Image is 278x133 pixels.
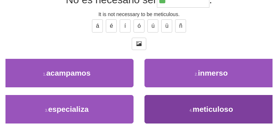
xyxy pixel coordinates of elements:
[120,19,131,33] button: í
[189,108,193,113] small: 4 .
[193,105,233,113] span: meticuloso
[92,19,103,33] button: á
[48,105,89,113] span: especializa
[132,38,146,50] button: Show image (alt+x)
[198,69,228,77] span: inmerso
[5,11,273,18] div: It is not necessary to be meticulous.
[106,19,117,33] button: é
[144,95,278,123] button: 4.meticuloso
[45,108,48,113] small: 3 .
[161,19,172,33] button: ü
[147,19,158,33] button: ú
[134,19,144,33] button: ó
[43,72,46,76] small: 1 .
[144,59,278,87] button: 2.inmerso
[46,69,90,77] span: acampamos
[195,72,198,76] small: 2 .
[175,19,186,33] button: ñ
